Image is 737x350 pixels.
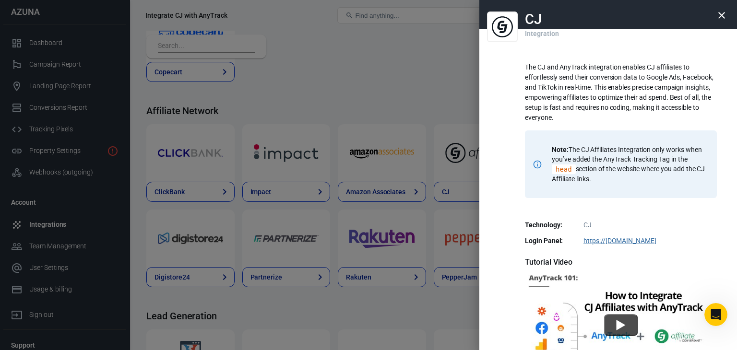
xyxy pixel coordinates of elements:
button: Watch CJ Tutorial [604,314,638,336]
h5: Tutorial Video [525,257,717,267]
dt: Login Panel: [525,236,573,246]
dt: Technology: [525,220,573,230]
p: The CJ Affiliates Integration only works when you’ve added the AnyTrack Tracking Tag in the secti... [552,145,705,184]
iframe: Intercom live chat [704,303,727,326]
h2: CJ [525,12,542,27]
p: Integration [525,19,559,39]
code: Click to copy [552,164,576,174]
a: https://[DOMAIN_NAME] [583,237,656,245]
dd: CJ [531,220,711,230]
p: The CJ and AnyTrack integration enables CJ affiliates to effortlessly send their conversion data ... [525,62,717,123]
img: CJ [492,13,513,40]
strong: Note: [552,146,569,153]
